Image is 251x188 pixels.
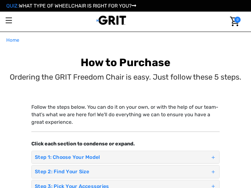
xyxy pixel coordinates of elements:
[226,12,241,31] a: Cart with 0 items
[35,169,210,175] h4: Step 2: Find Your Size
[6,37,19,44] a: Home
[96,15,126,25] img: GRIT All-Terrain Wheelchair and Mobility Equipment
[230,17,239,26] img: Cart
[234,17,241,23] span: 0
[31,103,220,126] p: Follow the steps below. You can do it on your own, or with the help of our team- that’s what we a...
[6,3,19,9] span: QUIZ:
[10,71,241,83] p: Ordering the GRIT Freedom Chair is easy. Just follow these 5 steps.
[6,37,19,43] span: Home
[81,56,171,69] b: How to Purchase
[31,141,135,147] strong: Click each section to condense or expand.
[6,37,245,44] nav: Breadcrumb
[6,20,12,21] span: Toggle menu
[6,3,136,9] a: QUIZ:WHAT TYPE OF WHEELCHAIR IS RIGHT FOR YOU?
[35,154,210,160] h4: Step 1: Choose Your Model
